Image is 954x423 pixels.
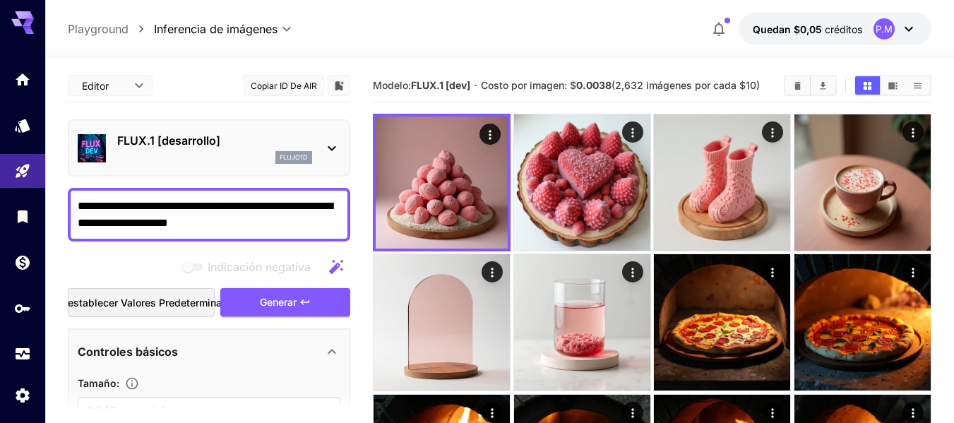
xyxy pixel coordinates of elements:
div: Comportamiento [622,121,643,143]
button: Copiar ID de AIR [244,75,324,96]
font: Inferencia de imágenes [154,22,278,36]
div: Comportamiento [762,402,783,423]
font: Generar [260,296,297,308]
div: Comportamiento [482,402,503,423]
font: FLUX.1 [dev] [411,79,470,91]
div: Controles básicos [78,335,340,369]
font: flujo1d [280,153,308,161]
font: Tamaño [78,377,117,389]
div: Modelos [14,117,31,134]
button: Mostrar imágenes en la vista de cuadrícula [855,76,880,95]
div: Uso [14,345,31,363]
span: Los mensajes negativos no son compatibles con el modelo seleccionado. [179,258,322,276]
button: Restablecer valores predeterminados [68,288,215,317]
font: Restablecer valores predeterminados [61,297,239,309]
div: Patio de juegos [14,162,31,180]
font: 0.0038 [576,79,612,91]
font: FLUX.1 [desarrollo] [117,133,220,148]
font: créditos [825,23,862,35]
div: $0.05 [753,22,862,37]
div: Comportamiento [482,261,503,282]
font: : [117,377,119,389]
div: Comportamiento [622,261,643,282]
div: Imágenes clarasDescargar todo [784,75,837,96]
div: Comportamiento [762,121,783,143]
font: (2,632 imágenes por cada $10) [612,79,760,91]
font: Costo por imagen: $ [481,79,576,91]
button: Imágenes claras [785,76,810,95]
div: Comportamiento [902,121,924,143]
div: Biblioteca [14,208,31,225]
font: Modelo: [373,79,411,91]
button: Añadir a la biblioteca [333,77,345,94]
button: Descargar todo [811,76,835,95]
img: Z [794,114,931,251]
button: Mostrar imágenes en la vista de lista [905,76,930,95]
img: Z [654,114,790,251]
img: Z [654,254,790,391]
div: Hogar [14,71,31,88]
img: 2Q== [374,254,510,391]
div: Comportamiento [622,402,643,423]
font: Controles básicos [78,345,178,359]
div: Comportamiento [902,261,924,282]
font: Editor [82,80,109,92]
div: Comportamiento [479,124,501,145]
img: 9k= [514,114,650,251]
div: Comportamiento [762,261,783,282]
font: P.M [876,23,893,35]
img: 2Q== [794,254,931,391]
div: Ajustes [14,386,31,404]
nav: migaja de pan [68,20,154,37]
font: Copiar ID de AIR [251,81,317,91]
img: Z [376,117,508,249]
div: Billetera [14,254,31,271]
button: Generar [220,288,350,317]
div: FLUX.1 [desarrollo]flujo1d [78,126,340,169]
font: Indicación negativa [208,260,311,274]
div: Claves API [14,299,31,317]
button: Ajuste las dimensiones de la imagen generada especificando su ancho y alto en píxeles, o seleccio... [119,376,145,391]
img: 2Q== [514,254,650,391]
button: $0.05P.M [739,13,931,45]
font: · [474,78,477,93]
button: Mostrar imágenes en vista de video [881,76,905,95]
font: Quedan $0,05 [753,23,822,35]
div: Mostrar imágenes en la vista de cuadrículaMostrar imágenes en vista de videoMostrar imágenes en l... [854,75,931,96]
a: Playground [68,20,129,37]
iframe: Widget de chat [883,355,954,423]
